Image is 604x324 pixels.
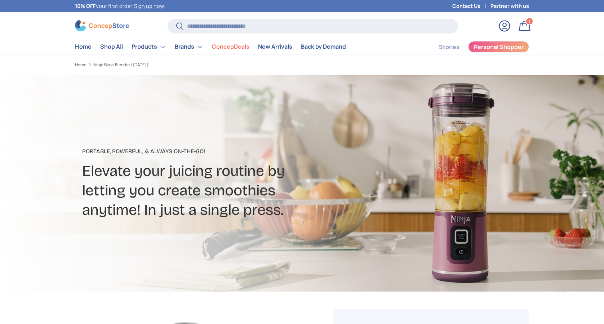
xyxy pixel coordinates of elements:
a: ConcepDeals [212,40,249,54]
a: Home [75,40,92,54]
a: Ninja Blast Blender ([DATE]) [93,63,148,67]
a: Stories [439,40,459,54]
h2: Elevate your juicing routine by letting you create smoothies anytime! In just a single press. [82,161,359,220]
a: Partner with us [490,2,529,10]
a: Brands [175,40,203,54]
nav: Primary [75,40,346,54]
nav: Secondary [422,40,529,54]
a: Personal Shopper [468,41,529,53]
img: ConcepStore [75,20,129,31]
a: Home [75,63,86,67]
a: Shop All [100,40,123,54]
nav: Breadcrumbs [75,62,316,68]
p: Portable, Powerful, & Always On-The-Go! [82,147,359,156]
a: Products [132,40,166,54]
a: Back by Demand [301,40,346,54]
summary: Products [127,40,170,54]
a: Sign up now [134,3,164,9]
p: your first order! . [75,2,165,10]
a: New Arrivals [258,40,292,54]
span: 1 [529,18,530,24]
summary: Brands [170,40,208,54]
span: Personal Shopper [474,44,524,50]
a: Contact Us [452,2,490,10]
strong: 10% OFF [75,3,96,9]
